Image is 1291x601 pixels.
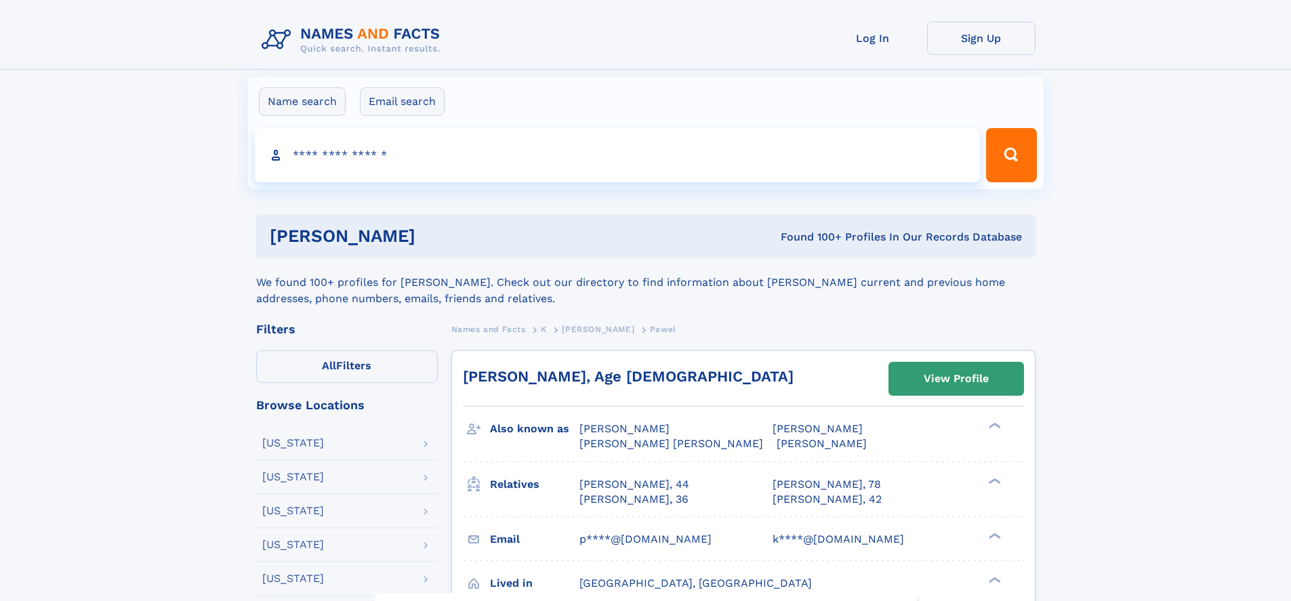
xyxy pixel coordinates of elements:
[773,477,881,492] a: [PERSON_NAME], 78
[541,325,547,334] span: K
[262,573,324,584] div: [US_STATE]
[490,417,579,440] h3: Also known as
[256,399,438,411] div: Browse Locations
[562,325,634,334] span: [PERSON_NAME]
[451,320,526,337] a: Names and Facts
[819,22,927,55] a: Log In
[985,476,1002,485] div: ❯
[490,528,579,551] h3: Email
[579,492,689,507] a: [PERSON_NAME], 36
[927,22,1036,55] a: Sign Up
[259,87,346,116] label: Name search
[579,422,670,435] span: [PERSON_NAME]
[256,350,438,383] label: Filters
[773,492,882,507] a: [PERSON_NAME], 42
[256,258,1036,307] div: We found 100+ profiles for [PERSON_NAME]. Check out our directory to find information about [PERS...
[985,531,1002,540] div: ❯
[360,87,445,116] label: Email search
[262,438,324,449] div: [US_STATE]
[262,505,324,516] div: [US_STATE]
[985,575,1002,584] div: ❯
[463,368,794,385] a: [PERSON_NAME], Age [DEMOGRAPHIC_DATA]
[579,577,812,589] span: [GEOGRAPHIC_DATA], [GEOGRAPHIC_DATA]
[986,128,1036,182] button: Search Button
[562,320,634,337] a: [PERSON_NAME]
[541,320,547,337] a: K
[255,128,981,182] input: search input
[579,477,689,492] a: [PERSON_NAME], 44
[650,325,676,334] span: Pawel
[322,359,336,372] span: All
[985,421,1002,430] div: ❯
[889,362,1023,395] a: View Profile
[490,572,579,595] h3: Lived in
[262,472,324,482] div: [US_STATE]
[262,539,324,550] div: [US_STATE]
[579,437,763,450] span: [PERSON_NAME] [PERSON_NAME]
[924,363,989,394] div: View Profile
[256,323,438,335] div: Filters
[777,437,867,450] span: [PERSON_NAME]
[270,228,598,245] h1: [PERSON_NAME]
[598,230,1022,245] div: Found 100+ Profiles In Our Records Database
[256,22,451,58] img: Logo Names and Facts
[490,473,579,496] h3: Relatives
[773,422,863,435] span: [PERSON_NAME]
